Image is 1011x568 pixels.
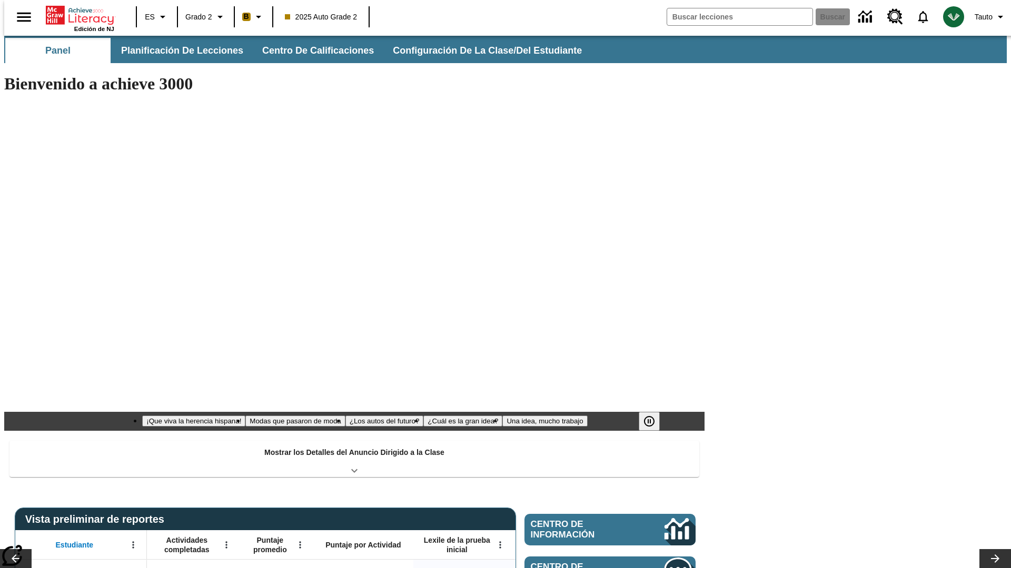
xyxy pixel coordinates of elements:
[125,537,141,553] button: Abrir menú
[292,537,308,553] button: Abrir menú
[244,10,249,23] span: B
[254,38,382,63] button: Centro de calificaciones
[46,5,114,26] a: Portada
[185,12,212,23] span: Grado 2
[667,8,812,25] input: Buscar campo
[9,441,699,477] div: Mostrar los Detalles del Anuncio Dirigido a la Clase
[245,415,345,427] button: Diapositiva 2 Modas que pasaron de moda
[238,7,269,26] button: Boost El color de la clase es anaranjado claro. Cambiar el color de la clase.
[975,12,993,23] span: Tauto
[4,36,1007,63] div: Subbarra de navegación
[152,535,222,554] span: Actividades completadas
[943,6,964,27] img: avatar image
[502,415,587,427] button: Diapositiva 5 Una idea, mucho trabajo
[852,3,881,32] a: Centro de información
[345,415,424,427] button: Diapositiva 3 ¿Los autos del futuro?
[142,415,245,427] button: Diapositiva 1 ¡Que viva la herencia hispana!
[4,38,591,63] div: Subbarra de navegación
[970,7,1011,26] button: Perfil/Configuración
[909,3,937,31] a: Notificaciones
[639,412,660,431] button: Pausar
[492,537,508,553] button: Abrir menú
[285,12,358,23] span: 2025 Auto Grade 2
[531,519,629,540] span: Centro de información
[639,412,670,431] div: Pausar
[524,514,696,545] a: Centro de información
[25,513,170,525] span: Vista preliminar de reportes
[325,540,401,550] span: Puntaje por Actividad
[56,540,94,550] span: Estudiante
[384,38,590,63] button: Configuración de la clase/del estudiante
[74,26,114,32] span: Edición de NJ
[5,38,111,63] button: Panel
[245,535,295,554] span: Puntaje promedio
[46,4,114,32] div: Portada
[4,74,705,94] h1: Bienvenido a achieve 3000
[140,7,174,26] button: Lenguaje: ES, Selecciona un idioma
[979,549,1011,568] button: Carrusel de lecciones, seguir
[181,7,231,26] button: Grado: Grado 2, Elige un grado
[113,38,252,63] button: Planificación de lecciones
[145,12,155,23] span: ES
[219,537,234,553] button: Abrir menú
[264,447,444,458] p: Mostrar los Detalles del Anuncio Dirigido a la Clase
[881,3,909,31] a: Centro de recursos, Se abrirá en una pestaña nueva.
[937,3,970,31] button: Escoja un nuevo avatar
[419,535,495,554] span: Lexile de la prueba inicial
[8,2,39,33] button: Abrir el menú lateral
[423,415,502,427] button: Diapositiva 4 ¿Cuál es la gran idea?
